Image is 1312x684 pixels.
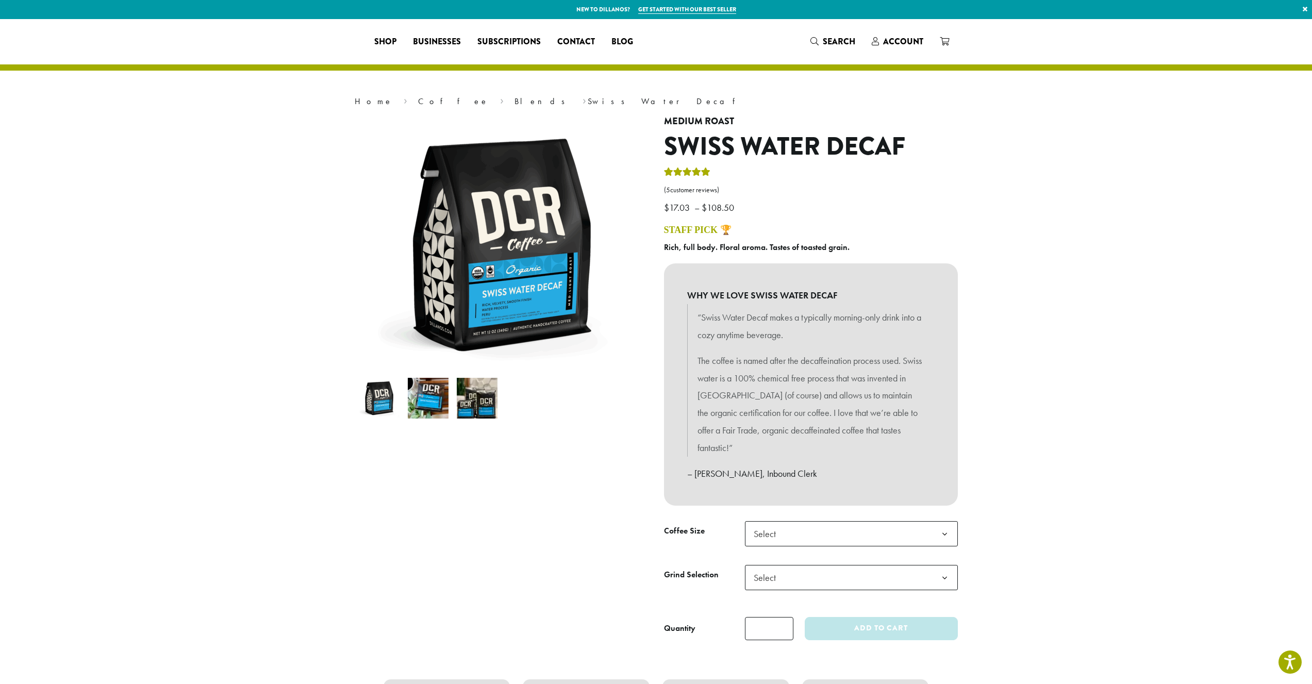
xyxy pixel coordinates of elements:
span: Select [750,524,786,544]
a: Search [802,33,863,50]
bdi: 108.50 [702,202,737,213]
span: Contact [557,36,595,48]
span: Subscriptions [477,36,541,48]
span: $ [664,202,669,213]
p: “Swiss Water Decaf makes a typically morning-only drink into a cozy anytime beverage. [697,309,924,344]
b: WHY WE LOVE SWISS WATER DECAF [687,287,935,304]
input: Product quantity [745,617,793,640]
span: Search [823,36,855,47]
label: Coffee Size [664,524,745,539]
span: $ [702,202,707,213]
div: Quantity [664,622,695,635]
span: Select [745,565,958,590]
span: Shop [374,36,396,48]
a: Home [355,96,393,107]
button: Add to cart [805,617,957,640]
b: Rich, full body. Floral aroma. Tastes of toasted grain. [664,242,850,253]
img: Swiss Water Decaf - Image 3 [457,378,497,419]
div: Rated 5.00 out of 5 [664,166,710,181]
span: Businesses [413,36,461,48]
a: Shop [366,34,405,50]
span: – [694,202,700,213]
h1: Swiss Water Decaf [664,132,958,162]
a: Blends [514,96,572,107]
img: Swiss Water Decaf - Image 2 [408,378,449,419]
bdi: 17.03 [664,202,692,213]
nav: Breadcrumb [355,95,958,108]
a: Coffee [418,96,489,107]
img: Swiss Water Decaf [359,378,400,419]
span: › [500,92,504,108]
span: Blog [611,36,633,48]
a: (5customer reviews) [664,185,958,195]
span: Account [883,36,923,47]
a: Get started with our best seller [638,5,736,14]
span: › [583,92,586,108]
a: Staff Pick 🏆 [664,225,732,235]
h4: Medium Roast [664,116,958,127]
p: The coffee is named after the decaffeination process used. Swiss water is a 100% chemical free pr... [697,352,924,457]
span: Select [745,521,958,546]
p: – [PERSON_NAME], Inbound Clerk [687,465,935,482]
label: Grind Selection [664,568,745,582]
span: Select [750,568,786,588]
span: › [404,92,407,108]
span: 5 [666,186,670,194]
